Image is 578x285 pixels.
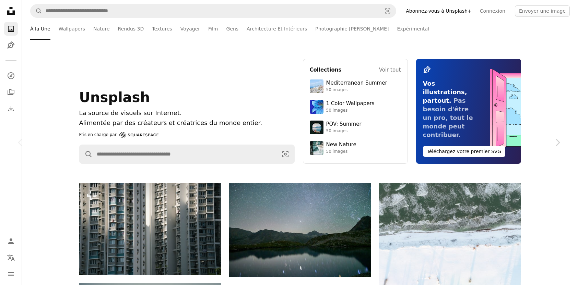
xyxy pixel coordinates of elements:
[326,80,387,87] div: Mediterranean Summer
[402,5,476,16] a: Abonnez-vous à Unsplash+
[537,110,578,175] a: Suivant
[79,225,221,232] a: De grands immeubles d’appartements avec de nombreuses fenêtres et balcons.
[310,141,323,155] img: premium_photo-1755037089989-422ee333aef9
[79,131,158,139] a: Pris en charge par
[229,227,371,233] a: Ciel nocturne étoilé au-dessus d’un lac de montagne calme
[379,233,521,239] a: Paysage enneigé avec de l’eau gelée
[4,102,18,115] a: Historique de téléchargement
[4,22,18,36] a: Photos
[310,66,342,74] h4: Collections
[180,18,200,40] a: Voyager
[326,108,375,113] div: 50 images
[423,146,506,157] button: Téléchargez votre premier SVG
[310,121,323,134] img: premium_photo-1753820185677-ab78a372b033
[397,18,429,40] a: Expérimental
[59,18,85,40] a: Wallpapers
[379,4,396,17] button: Recherche de visuels
[226,18,238,40] a: Gens
[79,183,221,275] img: De grands immeubles d’appartements avec de nombreuses fenêtres et balcons.
[118,18,144,40] a: Rendus 3D
[4,267,18,281] button: Menu
[423,97,473,138] span: Pas besoin d'être un pro, tout le monde peut contribuer.
[152,18,172,40] a: Textures
[208,18,218,40] a: Film
[4,69,18,83] a: Explorer
[310,121,401,134] a: POV: Summer50 images
[326,87,387,93] div: 50 images
[310,141,401,155] a: New Nature50 images
[310,79,323,93] img: premium_photo-1688410049290-d7394cc7d5df
[229,183,371,277] img: Ciel nocturne étoilé au-dessus d’un lac de montagne calme
[476,5,509,16] a: Connexion
[276,145,294,163] button: Recherche de visuels
[326,121,362,128] div: POV: Summer
[80,145,93,163] button: Rechercher sur Unsplash
[310,100,323,114] img: premium_photo-1688045582333-c8b6961773e0
[93,18,109,40] a: Nature
[326,128,362,134] div: 50 images
[326,141,356,148] div: New Nature
[79,108,295,118] h1: La source de visuels sur Internet.
[315,18,389,40] a: Photographie [PERSON_NAME]
[31,4,42,17] button: Rechercher sur Unsplash
[4,251,18,264] button: Langue
[515,5,570,16] button: Envoyer une image
[4,234,18,248] a: Connexion / S’inscrire
[4,85,18,99] a: Collections
[79,118,295,128] p: Alimentée par des créateurs et créatrices du monde entier.
[247,18,307,40] a: Architecture Et Intérieurs
[310,79,401,93] a: Mediterranean Summer50 images
[326,149,356,154] div: 50 images
[4,38,18,52] a: Illustrations
[79,145,295,164] form: Rechercher des visuels sur tout le site
[30,4,396,18] form: Rechercher des visuels sur tout le site
[379,66,401,74] a: Voir tout
[423,80,467,104] span: Vos illustrations, partout.
[79,89,150,105] span: Unsplash
[326,100,375,107] div: 1 Color Wallpapers
[310,100,401,114] a: 1 Color Wallpapers50 images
